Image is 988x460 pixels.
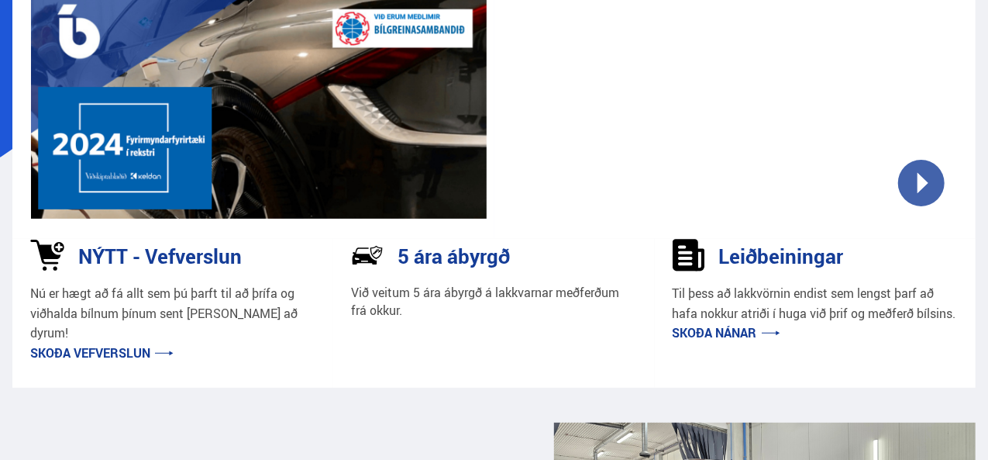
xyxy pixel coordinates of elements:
[78,244,242,268] h3: NÝTT - Vefverslun
[351,284,636,320] p: Við veitum 5 ára ábyrgð á lakkvarnar meðferðum frá okkur.
[30,284,315,344] p: Nú er hægt að fá allt sem þú þarft til að þrífa og viðhalda bílnum þínum sent [PERSON_NAME] að dy...
[719,244,844,268] h3: Leiðbeiningar
[398,244,510,268] h3: 5 ára ábyrgð
[351,239,384,272] img: NP-R9RrMhXQFCiaa.svg
[673,324,780,341] a: Skoða nánar
[12,6,59,53] button: Open LiveChat chat widget
[30,344,174,361] a: Skoða vefverslun
[673,284,958,323] p: Til þess að lakkvörnin endist sem lengst þarf að hafa nokkur atriði í huga við þrif og meðferð bí...
[30,239,64,272] img: 1kVRZhkadjUD8HsE.svg
[673,239,705,272] img: sDldwouBCQTERH5k.svg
